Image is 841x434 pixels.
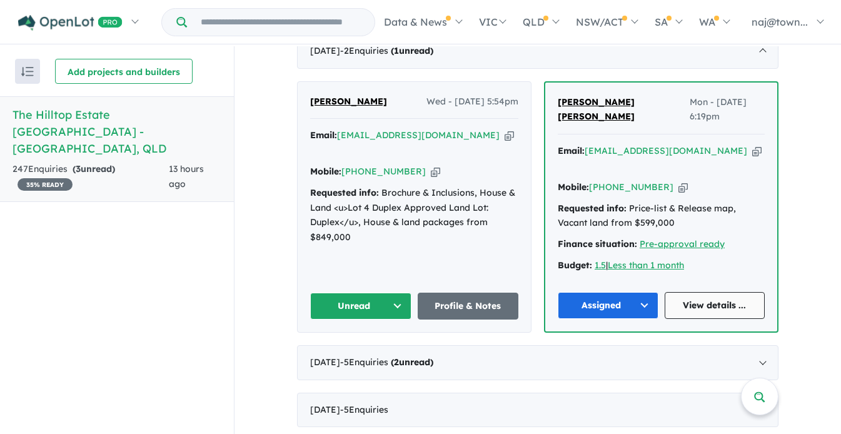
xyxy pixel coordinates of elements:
[505,129,514,142] button: Copy
[391,45,433,56] strong: ( unread)
[18,15,123,31] img: Openlot PRO Logo White
[640,238,725,250] a: Pre-approval ready
[189,9,372,36] input: Try estate name, suburb, builder or developer
[558,203,627,214] strong: Requested info:
[297,34,778,69] div: [DATE]
[310,96,387,107] span: [PERSON_NAME]
[665,292,765,319] a: View details ...
[752,144,762,158] button: Copy
[297,345,778,380] div: [DATE]
[310,293,411,320] button: Unread
[558,292,658,319] button: Assigned
[18,178,73,191] span: 35 % READY
[558,260,592,271] strong: Budget:
[595,260,606,271] a: 1.5
[752,16,808,28] span: naj@town...
[13,162,169,192] div: 247 Enquir ies
[310,94,387,109] a: [PERSON_NAME]
[690,95,765,125] span: Mon - [DATE] 6:19pm
[558,145,585,156] strong: Email:
[310,186,518,245] div: Brochure & Inclusions, House & Land <u>Lot 4 Duplex Approved Land Lot: Duplex</u>, House & land p...
[310,187,379,198] strong: Requested info:
[297,393,778,428] div: [DATE]
[341,166,426,177] a: [PHONE_NUMBER]
[310,129,337,141] strong: Email:
[394,356,399,368] span: 2
[13,106,221,157] h5: The Hilltop Estate [GEOGRAPHIC_DATA] - [GEOGRAPHIC_DATA] , QLD
[337,129,500,141] a: [EMAIL_ADDRESS][DOMAIN_NAME]
[558,96,635,123] span: [PERSON_NAME] [PERSON_NAME]
[391,356,433,368] strong: ( unread)
[418,293,519,320] a: Profile & Notes
[340,404,388,415] span: - 5 Enquir ies
[558,95,690,125] a: [PERSON_NAME] [PERSON_NAME]
[76,163,81,174] span: 3
[558,258,765,273] div: |
[585,145,747,156] a: [EMAIL_ADDRESS][DOMAIN_NAME]
[340,45,433,56] span: - 2 Enquir ies
[21,67,34,76] img: sort.svg
[310,166,341,177] strong: Mobile:
[55,59,193,84] button: Add projects and builders
[340,356,433,368] span: - 5 Enquir ies
[558,201,765,231] div: Price-list & Release map, Vacant land from $599,000
[589,181,673,193] a: [PHONE_NUMBER]
[558,181,589,193] strong: Mobile:
[73,163,115,174] strong: ( unread)
[558,238,637,250] strong: Finance situation:
[394,45,399,56] span: 1
[426,94,518,109] span: Wed - [DATE] 5:54pm
[678,181,688,194] button: Copy
[608,260,684,271] a: Less than 1 month
[169,163,204,189] span: 13 hours ago
[431,165,440,178] button: Copy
